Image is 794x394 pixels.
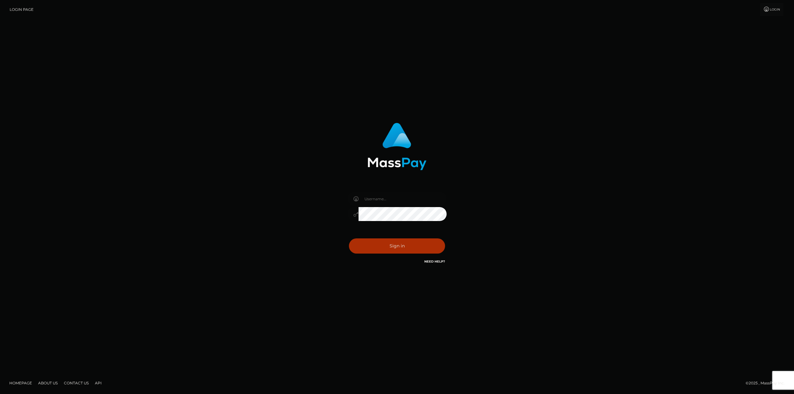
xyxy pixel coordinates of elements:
div: © 2025 , MassPay Inc. [746,380,789,387]
a: Homepage [7,378,34,388]
button: Sign in [349,238,445,254]
input: Username... [359,192,447,206]
a: About Us [36,378,60,388]
a: Contact Us [61,378,91,388]
a: Login Page [10,3,33,16]
a: API [92,378,104,388]
img: MassPay Login [368,123,426,170]
a: Need Help? [424,259,445,263]
a: Login [760,3,783,16]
